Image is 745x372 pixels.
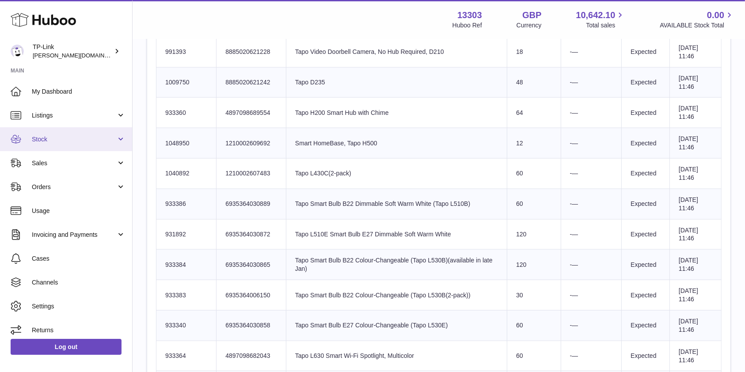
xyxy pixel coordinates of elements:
[561,37,622,67] td: -—
[561,280,622,311] td: -—
[669,310,721,341] td: [DATE] 11:46
[286,280,507,311] td: Tapo Smart Bulb B22 Colour-Changeable (Tapo L530B(2-pack))
[217,310,286,341] td: 6935364030858
[286,98,507,128] td: Tapo H200 Smart Hub with Chime
[622,128,670,159] td: Expected
[286,250,507,280] td: Tapo Smart Bulb B22 Colour-Changeable (Tapo L530B)(available in late Jan)
[622,310,670,341] td: Expected
[217,250,286,280] td: 6935364030865
[286,159,507,189] td: Tapo L430C(2-pack)
[507,341,561,371] td: 60
[669,159,721,189] td: [DATE] 11:46
[156,128,217,159] td: 1048950
[507,37,561,67] td: 18
[286,67,507,98] td: Tapo D235
[507,67,561,98] td: 48
[217,341,286,371] td: 4897098682043
[32,254,125,263] span: Cases
[561,159,622,189] td: -—
[32,278,125,287] span: Channels
[517,21,542,30] div: Currency
[622,189,670,219] td: Expected
[707,9,724,21] span: 0.00
[217,37,286,67] td: 8885020621228
[669,189,721,219] td: [DATE] 11:46
[32,326,125,334] span: Returns
[669,250,721,280] td: [DATE] 11:46
[32,111,116,120] span: Listings
[286,189,507,219] td: Tapo Smart Bulb B22 Dimmable Soft Warm White (Tapo L510B)
[561,189,622,219] td: -—
[507,219,561,250] td: 120
[32,135,116,144] span: Stock
[669,128,721,159] td: [DATE] 11:46
[561,219,622,250] td: -—
[156,219,217,250] td: 931892
[561,128,622,159] td: -—
[507,280,561,311] td: 30
[669,219,721,250] td: [DATE] 11:46
[660,9,734,30] a: 0.00 AVAILABLE Stock Total
[286,219,507,250] td: Tapo L510E Smart Bulb E27 Dimmable Soft Warm White
[156,67,217,98] td: 1009750
[33,52,223,59] span: [PERSON_NAME][DOMAIN_NAME][EMAIL_ADDRESS][DOMAIN_NAME]
[286,341,507,371] td: Tapo L630 Smart Wi-Fi Spotlight, Multicolor
[669,67,721,98] td: [DATE] 11:46
[507,98,561,128] td: 64
[156,310,217,341] td: 933340
[156,189,217,219] td: 933386
[286,128,507,159] td: Smart HomeBase, Tapo H500
[156,280,217,311] td: 933383
[217,219,286,250] td: 6935364030872
[507,310,561,341] td: 60
[561,310,622,341] td: -—
[622,159,670,189] td: Expected
[507,128,561,159] td: 12
[622,280,670,311] td: Expected
[622,67,670,98] td: Expected
[622,341,670,371] td: Expected
[669,280,721,311] td: [DATE] 11:46
[286,37,507,67] td: Tapo Video Doorbell Camera, No Hub Required, D210
[11,339,122,355] a: Log out
[11,45,24,58] img: susie.li@tp-link.com
[622,219,670,250] td: Expected
[217,189,286,219] td: 6935364030889
[660,21,734,30] span: AVAILABLE Stock Total
[576,9,625,30] a: 10,642.10 Total sales
[522,9,541,21] strong: GBP
[622,250,670,280] td: Expected
[217,128,286,159] td: 1210002609692
[156,37,217,67] td: 991393
[669,37,721,67] td: [DATE] 11:46
[561,98,622,128] td: -—
[156,159,217,189] td: 1040892
[669,341,721,371] td: [DATE] 11:46
[576,9,615,21] span: 10,642.10
[561,341,622,371] td: -—
[622,37,670,67] td: Expected
[561,67,622,98] td: -—
[507,189,561,219] td: 60
[669,98,721,128] td: [DATE] 11:46
[507,159,561,189] td: 60
[32,207,125,215] span: Usage
[452,21,482,30] div: Huboo Ref
[217,280,286,311] td: 6935364006150
[561,250,622,280] td: -—
[286,310,507,341] td: Tapo Smart Bulb E27 Colour-Changeable (Tapo L530E)
[32,183,116,191] span: Orders
[457,9,482,21] strong: 13303
[622,98,670,128] td: Expected
[217,98,286,128] td: 4897098689554
[32,231,116,239] span: Invoicing and Payments
[217,159,286,189] td: 1210002607483
[32,159,116,167] span: Sales
[33,43,112,60] div: TP-Link
[156,250,217,280] td: 933384
[32,302,125,311] span: Settings
[32,87,125,96] span: My Dashboard
[156,341,217,371] td: 933364
[586,21,625,30] span: Total sales
[507,250,561,280] td: 120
